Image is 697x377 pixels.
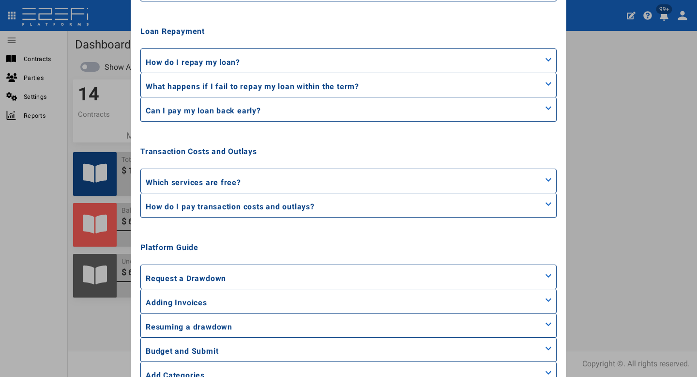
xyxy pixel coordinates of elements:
p: What happens if I fail to repay my loan within the term? [146,81,359,92]
img: arrow.svg [545,105,551,111]
div: Transaction Costs and Outlays [140,146,557,157]
p: Request a Drawdown [146,273,226,284]
p: Budget and Submit [146,346,218,357]
img: arrow.svg [545,321,551,327]
p: How do I pay transaction costs and outlays? [146,201,315,212]
img: arrow.svg [545,370,551,376]
img: arrow.svg [545,81,551,87]
p: Which services are free? [146,177,241,188]
img: arrow.svg [545,273,551,279]
p: Adding Invoices [146,297,207,308]
img: arrow.svg [545,57,551,63]
div: Platform Guide [140,242,557,253]
img: arrow.svg [545,177,551,183]
img: arrow.svg [545,297,551,303]
img: arrow.svg [545,201,551,207]
p: Resuming a drawdown [146,321,232,332]
img: arrow.svg [545,346,551,351]
div: Loan Repayment [140,26,557,37]
p: How do I repay my loan? [146,57,240,68]
p: Can I pay my loan back early? [146,105,261,116]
